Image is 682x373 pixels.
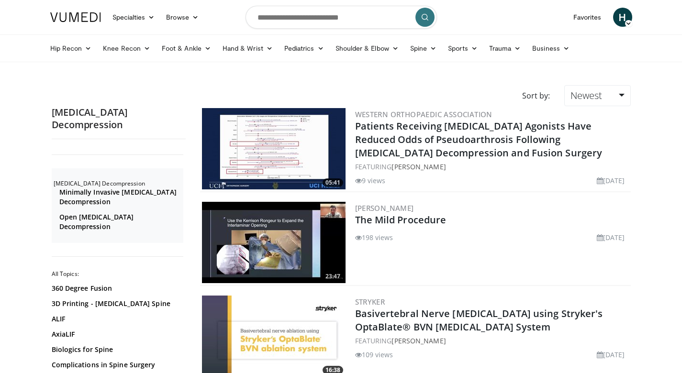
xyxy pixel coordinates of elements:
a: Browse [160,8,204,27]
div: FEATURING [355,162,629,172]
a: Complications in Spine Surgery [52,360,181,370]
li: [DATE] [597,232,625,242]
a: Patients Receiving [MEDICAL_DATA] Agonists Have Reduced Odds of Pseudoarthrosis Following [MEDICA... [355,120,603,159]
a: H [613,8,632,27]
h2: [MEDICAL_DATA] Decompression [52,106,186,131]
a: Spine [404,39,442,58]
span: Newest [570,89,602,102]
a: Specialties [107,8,161,27]
a: 05:41 [202,108,346,189]
a: Foot & Ankle [156,39,217,58]
a: Hip Recon [45,39,98,58]
a: Stryker [355,297,385,307]
a: [PERSON_NAME] [391,162,446,171]
div: Sort by: [515,85,557,106]
img: VuMedi Logo [50,12,101,22]
a: AxiaLIF [52,329,181,339]
a: Minimally Invasive [MEDICAL_DATA] Decompression [59,187,181,207]
a: Biologics for Spine [52,345,181,354]
a: Favorites [568,8,607,27]
li: 198 views [355,232,393,242]
a: Open [MEDICAL_DATA] Decompression [59,212,181,231]
a: [PERSON_NAME] [355,203,414,213]
li: [DATE] [597,350,625,360]
input: Search topics, interventions [246,6,437,29]
a: Knee Recon [97,39,156,58]
h2: [MEDICAL_DATA] Decompression [54,180,183,187]
li: 9 views [355,176,386,186]
li: [DATE] [597,176,625,186]
a: 23:47 [202,202,346,283]
span: 23:47 [323,272,343,281]
a: 3D Printing - [MEDICAL_DATA] Spine [52,299,181,308]
a: Hand & Wrist [217,39,279,58]
a: Basivertebral Nerve [MEDICAL_DATA] using Stryker's OptaBlate® BVN [MEDICAL_DATA] System [355,307,603,333]
img: d3404cb7-941b-45c1-9c90-fb101b3f6461.300x170_q85_crop-smart_upscale.jpg [202,108,346,189]
span: 05:41 [323,178,343,187]
h2: All Topics: [52,270,183,278]
a: Newest [564,85,630,106]
a: [PERSON_NAME] [391,336,446,345]
a: Western Orthopaedic Association [355,110,492,119]
a: Shoulder & Elbow [330,39,404,58]
li: 109 views [355,350,393,360]
img: 40b60f82-e891-4658-a1d2-e76882add836.300x170_q85_crop-smart_upscale.jpg [202,202,346,283]
a: Sports [442,39,483,58]
a: ALIF [52,314,181,324]
div: FEATURING [355,336,629,346]
a: 360 Degree Fusion [52,284,181,293]
a: Pediatrics [279,39,330,58]
a: The Mild Procedure [355,213,447,226]
a: Trauma [483,39,527,58]
a: Business [526,39,575,58]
